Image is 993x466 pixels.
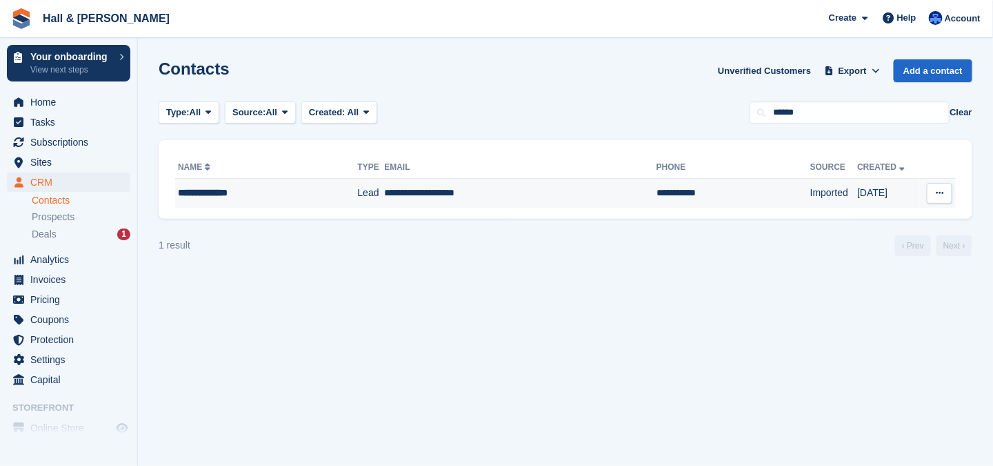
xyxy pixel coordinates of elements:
[30,173,113,192] span: CRM
[712,59,816,82] a: Unverified Customers
[159,238,190,253] div: 1 result
[37,7,175,30] a: Hall & [PERSON_NAME]
[32,228,57,241] span: Deals
[114,420,130,436] a: Preview store
[945,12,981,26] span: Account
[7,370,130,389] a: menu
[950,106,972,119] button: Clear
[348,107,359,117] span: All
[895,235,931,256] a: Previous
[7,153,130,172] a: menu
[30,350,113,369] span: Settings
[7,330,130,349] a: menu
[358,157,385,179] th: Type
[11,8,32,29] img: stora-icon-8386f47178a22dfd0bd8f6a31ec36ba5ce8667c1dd55bd0f319d3a0aa187defe.svg
[7,250,130,269] a: menu
[7,418,130,438] a: menu
[358,179,385,208] td: Lead
[857,162,907,172] a: Created
[32,210,130,224] a: Prospects
[936,235,972,256] a: Next
[7,45,130,81] a: Your onboarding View next steps
[166,106,190,119] span: Type:
[897,11,916,25] span: Help
[829,11,856,25] span: Create
[30,418,113,438] span: Online Store
[30,64,112,76] p: View next steps
[30,310,113,329] span: Coupons
[301,101,377,124] button: Created: All
[30,270,113,289] span: Invoices
[7,133,130,152] a: menu
[32,227,130,242] a: Deals 1
[857,179,920,208] td: [DATE]
[159,59,230,78] h1: Contacts
[12,401,137,415] span: Storefront
[929,11,943,25] img: Claire Banham
[266,106,278,119] span: All
[7,290,130,309] a: menu
[810,179,857,208] td: Imported
[178,162,213,172] a: Name
[7,310,130,329] a: menu
[30,153,113,172] span: Sites
[30,113,113,132] span: Tasks
[7,113,130,132] a: menu
[190,106,201,119] span: All
[30,330,113,349] span: Protection
[30,52,112,61] p: Your onboarding
[894,59,972,82] a: Add a contact
[309,107,345,117] span: Created:
[810,157,857,179] th: Source
[7,270,130,289] a: menu
[32,194,130,207] a: Contacts
[384,157,656,179] th: Email
[839,64,867,78] span: Export
[7,173,130,192] a: menu
[30,133,113,152] span: Subscriptions
[30,250,113,269] span: Analytics
[117,229,130,240] div: 1
[225,101,296,124] button: Source: All
[32,211,74,224] span: Prospects
[30,290,113,309] span: Pricing
[232,106,265,119] span: Source:
[159,101,219,124] button: Type: All
[656,157,810,179] th: Phone
[30,93,113,112] span: Home
[7,93,130,112] a: menu
[892,235,975,256] nav: Page
[30,370,113,389] span: Capital
[7,350,130,369] a: menu
[822,59,883,82] button: Export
